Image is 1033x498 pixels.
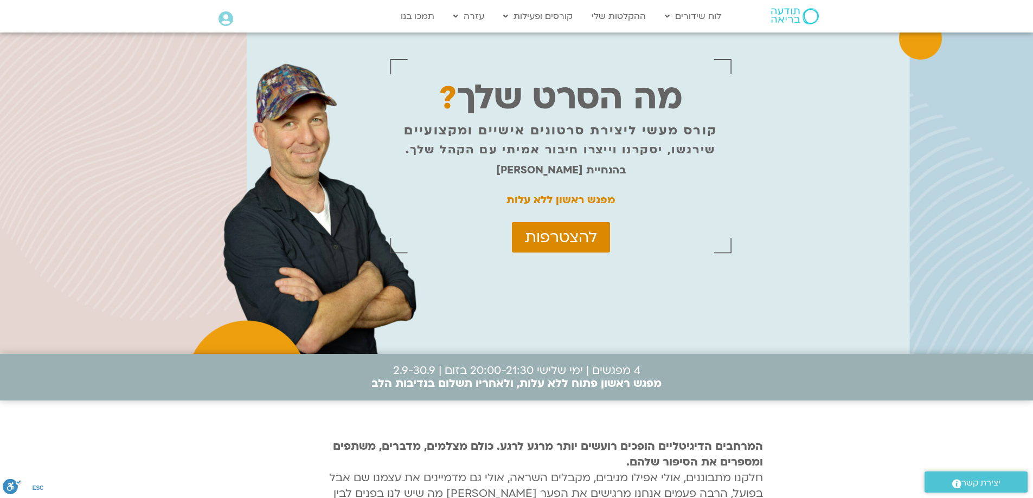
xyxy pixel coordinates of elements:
[496,163,626,177] strong: בהנחיית [PERSON_NAME]
[586,6,651,27] a: ההקלטות שלי
[371,376,662,391] b: מפגש ראשון פתוח ללא עלות, ולאחריו תשלום בנדיבות הלב
[525,229,597,246] span: להצטרפות
[925,471,1028,493] a: יצירת קשר
[771,8,819,24] img: תודעה בריאה
[371,364,662,390] p: 4 מפגשים | ימי שלישי 20:00-21:30 בזום | 2.9-30.9
[439,77,457,120] span: ?
[404,124,717,138] p: קורס מעשי ליצירת סרטונים אישיים ומקצועיים
[439,91,683,105] p: מה הסרט שלך
[395,6,440,27] a: תמכו בנו
[961,476,1000,490] span: יצירת קשר
[659,6,727,27] a: לוח שידורים
[512,222,610,253] a: להצטרפות
[406,143,715,157] p: שירגשו, יסקרנו וייצרו חיבור אמיתי עם הקהל שלך.
[498,6,578,27] a: קורסים ופעילות
[333,439,763,469] strong: המרחבים הדיגיטליים הופכים רועשים יותר מרגע לרגע. כולם מצלמים, מדברים, משתפים ומספרים את הסיפור שלהם.
[506,193,615,207] strong: מפגש ראשון ללא עלות
[448,6,490,27] a: עזרה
